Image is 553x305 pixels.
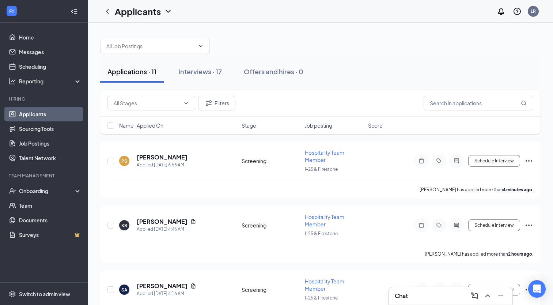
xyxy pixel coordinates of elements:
[19,78,82,85] div: Reporting
[528,280,546,298] div: Open Intercom Messenger
[19,227,82,242] a: SurveysCrown
[242,122,256,129] span: Stage
[115,5,161,18] h1: Applicants
[305,166,338,172] span: I-25 & Firestone
[183,100,189,106] svg: ChevronDown
[106,42,195,50] input: All Job Postings
[468,219,520,231] button: Schedule Interview
[452,158,461,164] svg: ActiveChat
[137,153,188,161] h5: [PERSON_NAME]
[417,158,426,164] svg: Note
[524,157,533,165] svg: Ellipses
[305,214,344,227] span: Hospitality Team Member
[503,187,532,192] b: 4 minutes ago
[107,67,156,76] div: Applications · 11
[417,222,426,228] svg: Note
[242,222,300,229] div: Screening
[19,213,82,227] a: Documents
[19,107,82,121] a: Applicants
[121,222,127,229] div: KR
[305,278,344,292] span: Hospitality Team Member
[244,67,303,76] div: Offers and hires · 0
[524,285,533,294] svg: Ellipses
[19,59,82,74] a: Scheduling
[204,99,213,108] svg: Filter
[8,7,15,15] svg: WorkstreamLogo
[119,122,163,129] span: Name · Applied On
[496,291,505,300] svg: Minimize
[19,151,82,165] a: Talent Network
[19,187,75,195] div: Onboarding
[198,96,235,110] button: Filter Filters
[469,290,480,302] button: ComposeMessage
[508,251,532,257] b: 2 hours ago
[242,157,300,165] div: Screening
[470,291,479,300] svg: ComposeMessage
[9,173,80,179] div: Team Management
[531,8,536,14] div: LR
[19,198,82,213] a: Team
[103,7,112,16] svg: ChevronLeft
[368,122,383,129] span: Score
[9,78,16,85] svg: Analysis
[305,295,338,301] span: I-25 & Firestone
[164,7,173,16] svg: ChevronDown
[468,284,520,295] button: Schedule Interview
[305,122,332,129] span: Job posting
[424,96,533,110] input: Search in applications
[137,290,196,297] div: Applied [DATE] 4:16 AM
[420,187,533,193] p: [PERSON_NAME] has applied more than .
[305,231,338,236] span: I-25 & Firestone
[137,161,188,169] div: Applied [DATE] 6:56 AM
[482,290,493,302] button: ChevronUp
[395,292,408,300] h3: Chat
[495,290,507,302] button: Minimize
[305,149,344,163] span: Hospitality Team Member
[513,7,522,16] svg: QuestionInfo
[137,226,196,233] div: Applied [DATE] 4:46 AM
[521,100,527,106] svg: MagnifyingGlass
[190,283,196,289] svg: Document
[435,222,443,228] svg: Tag
[9,290,16,298] svg: Settings
[452,222,461,228] svg: ActiveChat
[468,155,520,167] button: Schedule Interview
[483,291,492,300] svg: ChevronUp
[71,8,78,15] svg: Collapse
[19,30,82,45] a: Home
[9,187,16,195] svg: UserCheck
[524,221,533,230] svg: Ellipses
[137,218,188,226] h5: [PERSON_NAME]
[19,290,70,298] div: Switch to admin view
[19,136,82,151] a: Job Postings
[497,7,505,16] svg: Notifications
[114,99,180,107] input: All Stages
[435,158,443,164] svg: Tag
[19,121,82,136] a: Sourcing Tools
[9,96,80,102] div: Hiring
[425,251,533,257] p: [PERSON_NAME] has applied more than .
[242,286,300,293] div: Screening
[19,45,82,59] a: Messages
[121,287,127,293] div: SA
[178,67,222,76] div: Interviews · 17
[121,158,127,164] div: PS
[137,282,188,290] h5: [PERSON_NAME]
[190,219,196,225] svg: Document
[198,43,204,49] svg: ChevronDown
